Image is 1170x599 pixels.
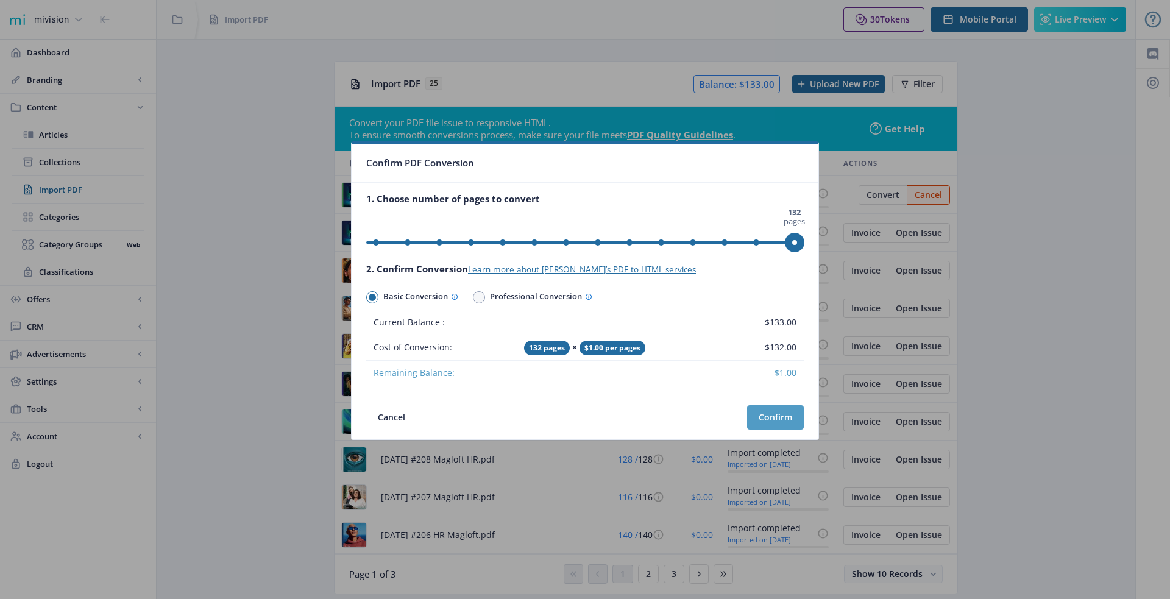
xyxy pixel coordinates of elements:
[747,405,804,430] button: Confirm
[366,241,804,244] ngx-slider: ngx-slider
[785,233,804,252] span: ngx-slider
[378,289,458,307] span: Basic Conversion
[782,207,807,227] span: pages
[731,310,804,335] td: $133.00
[366,193,804,205] div: 1. Choose number of pages to convert
[366,310,517,335] td: Current Balance :
[485,289,592,307] span: Professional Conversion
[572,341,577,353] strong: ×
[352,144,818,183] nb-card-header: Confirm PDF Conversion
[468,264,696,275] a: Learn more about [PERSON_NAME]’s PDF to HTML services
[731,335,804,361] td: $132.00
[366,361,517,385] td: Remaining Balance:
[580,341,645,355] span: $1.00 per pages
[788,207,801,218] strong: 132
[366,263,804,275] div: 2. Confirm Conversion
[524,341,570,355] span: 132 pages
[731,361,804,385] td: $1.00
[366,405,417,430] button: Cancel
[366,335,517,361] td: Cost of Conversion:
